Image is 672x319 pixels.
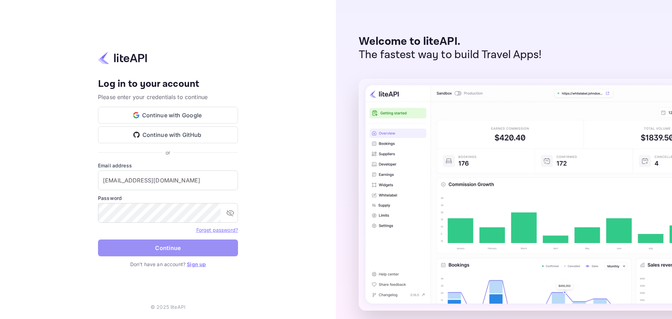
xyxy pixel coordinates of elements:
[98,194,238,202] label: Password
[223,206,237,220] button: toggle password visibility
[187,261,206,267] a: Sign up
[98,51,147,65] img: liteapi
[98,93,238,101] p: Please enter your credentials to continue
[359,35,542,48] p: Welcome to liteAPI.
[196,227,238,233] a: Forget password?
[98,162,238,169] label: Email address
[98,240,238,256] button: Continue
[98,171,238,190] input: Enter your email address
[359,48,542,62] p: The fastest way to build Travel Apps!
[98,78,238,90] h4: Log in to your account
[196,226,238,233] a: Forget password?
[98,126,238,143] button: Continue with GitHub
[150,303,185,311] p: © 2025 liteAPI
[98,107,238,124] button: Continue with Google
[166,149,170,156] p: or
[98,261,238,268] p: Don't have an account?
